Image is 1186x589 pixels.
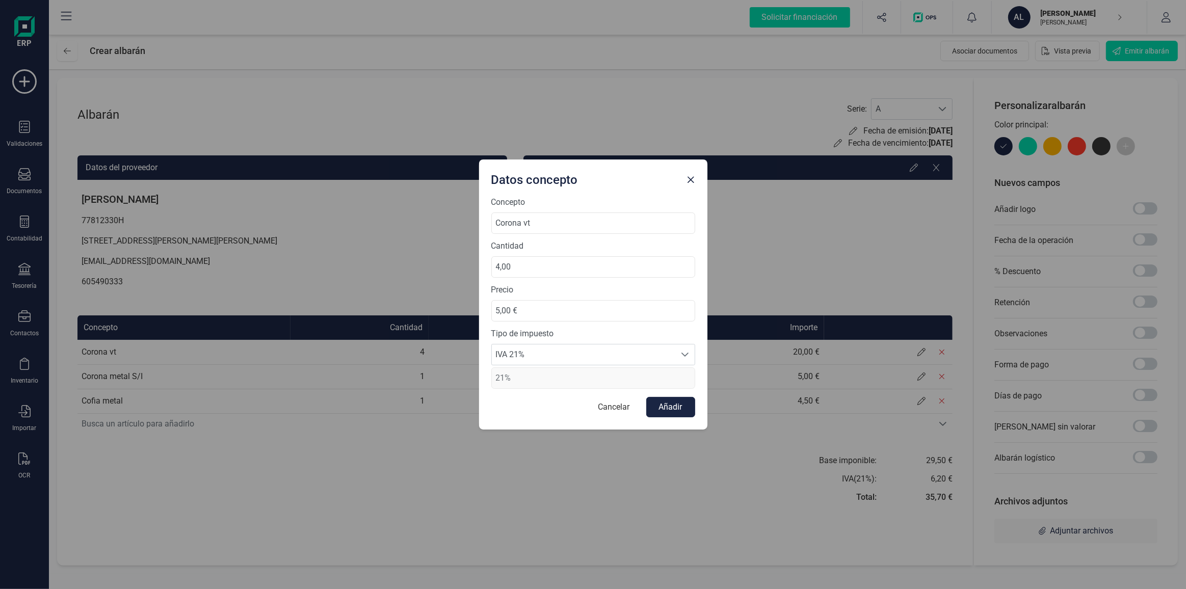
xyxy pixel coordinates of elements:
div: Datos concepto [487,168,683,188]
label: Concepto [491,196,695,208]
span: IVA 21% [492,344,675,365]
label: Tipo de impuesto [491,328,695,340]
label: Cantidad [491,240,695,252]
button: Cancelar [588,397,640,417]
button: Close [683,172,699,188]
label: Precio [491,284,695,296]
button: Añadir [646,397,695,417]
